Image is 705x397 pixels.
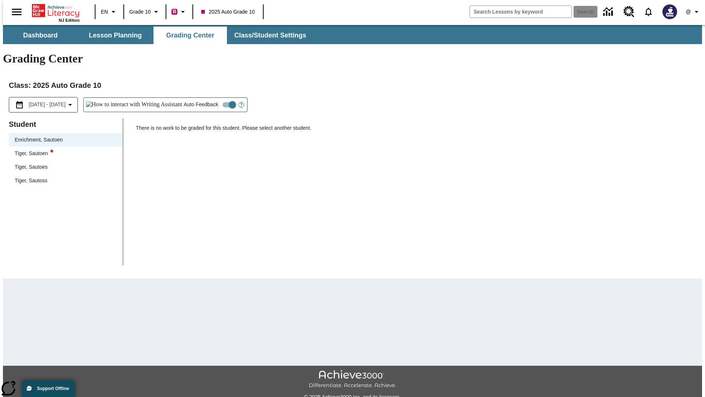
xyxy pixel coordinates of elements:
[15,150,53,157] div: Tiger, Sautoen
[235,98,247,112] button: Open Help for Writing Assistant
[662,4,677,19] img: Avatar
[22,380,75,397] button: Support Offline
[86,101,182,108] img: How to interact with Writing Assistant
[173,7,176,16] span: B
[129,8,151,16] span: Grade 10
[4,26,77,44] button: Dashboard
[23,31,58,40] span: Dashboard
[228,26,312,44] button: Class/Student Settings
[9,118,123,130] p: Student
[9,160,123,174] div: Tiger, Sautoes
[9,79,696,91] h2: Class : 2025 Auto Grade 10
[59,18,80,22] span: NJ Edition
[686,8,691,16] span: @
[9,147,123,160] div: Tiger, Sautoenwriting assistant alert
[98,5,121,18] button: Language: EN, Select a language
[639,2,658,21] a: Notifications
[619,2,639,22] a: Resource Center, Will open in new tab
[15,177,47,185] div: Tiger, Sautoss
[136,124,696,137] p: There is no work to be graded for this student. Please select another student.
[9,133,123,147] div: Enrichment, Sautoen
[599,2,619,22] a: Data Center
[101,8,108,16] span: EN
[658,2,681,21] button: Select a new avatar
[3,25,702,44] div: SubNavbar
[37,386,69,391] span: Support Offline
[50,150,53,153] svg: writing assistant alert
[66,100,75,109] svg: Collapse Date Range Filter
[184,101,218,108] span: Auto Feedback
[201,8,254,16] span: 2025 Auto Grade 10
[9,174,123,187] div: Tiger, Sautoss
[15,136,63,144] div: Enrichment, Sautoen
[166,31,214,40] span: Grading Center
[15,163,48,171] div: Tiger, Sautoes
[169,5,190,18] button: Boost Class color is violet red. Change class color
[6,1,28,23] button: Open side menu
[12,100,75,109] button: Select the date range menu item
[79,26,152,44] button: Lesson Planning
[3,52,702,65] h1: Grading Center
[309,370,396,389] img: Achieve3000 Differentiate Accelerate Achieve
[126,5,163,18] button: Grade: Grade 10, Select a grade
[89,31,142,40] span: Lesson Planning
[3,26,313,44] div: SubNavbar
[234,31,306,40] span: Class/Student Settings
[470,6,571,18] input: search field
[681,5,705,18] button: Profile/Settings
[32,3,80,22] div: Home
[29,101,66,108] span: [DATE] - [DATE]
[153,26,227,44] button: Grading Center
[32,3,80,18] a: Home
